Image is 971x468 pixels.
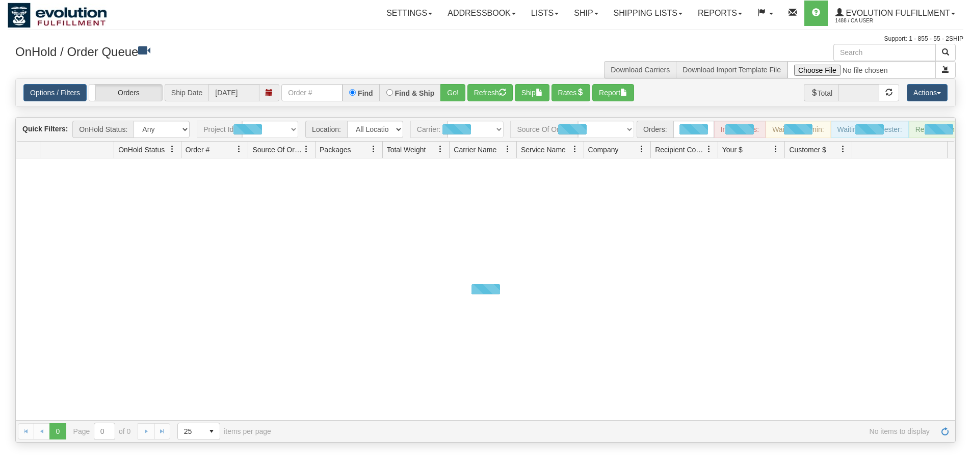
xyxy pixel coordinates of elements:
[714,121,766,138] div: In Progress:
[831,121,909,138] div: Waiting - Requester:
[766,121,830,138] div: Waiting - Admin:
[22,124,68,134] label: Quick Filters:
[835,16,912,26] span: 1488 / CA User
[592,84,634,101] button: Report
[467,84,513,101] button: Refresh
[320,145,351,155] span: Packages
[606,1,690,26] a: Shipping lists
[521,145,566,155] span: Service Name
[73,423,131,440] span: Page of 0
[15,44,478,59] h3: OnHold / Order Queue
[588,145,619,155] span: Company
[828,1,963,26] a: Evolution Fulfillment 1488 / CA User
[164,141,181,158] a: OnHold Status filter column settings
[700,141,718,158] a: Recipient Country filter column settings
[305,121,347,138] span: Location:
[177,423,220,440] span: Page sizes drop down
[49,423,66,439] span: Page 0
[566,141,584,158] a: Service Name filter column settings
[552,84,591,101] button: Rates
[8,35,963,43] div: Support: 1 - 855 - 55 - 2SHIP
[23,84,87,101] a: Options / Filters
[566,1,606,26] a: Ship
[788,61,936,78] input: Import
[118,145,165,155] span: OnHold Status
[673,121,714,138] div: New:
[358,90,373,97] label: Find
[365,141,382,158] a: Packages filter column settings
[432,141,449,158] a: Total Weight filter column settings
[440,1,523,26] a: Addressbook
[186,145,209,155] span: Order #
[499,141,516,158] a: Carrier Name filter column settings
[909,121,969,138] div: Ready to Ship:
[804,84,839,101] span: Total
[633,141,650,158] a: Company filter column settings
[683,66,781,74] a: Download Import Template File
[655,145,705,155] span: Recipient Country
[440,84,465,101] button: Go!
[454,145,496,155] span: Carrier Name
[834,141,852,158] a: Customer $ filter column settings
[184,426,197,436] span: 25
[285,427,930,435] span: No items to display
[611,66,670,74] a: Download Carriers
[379,1,440,26] a: Settings
[690,1,750,26] a: Reports
[395,90,435,97] label: Find & Ship
[515,84,549,101] button: Ship
[937,423,953,439] a: Refresh
[523,1,566,26] a: Lists
[833,44,936,61] input: Search
[767,141,784,158] a: Your $ filter column settings
[907,84,948,101] button: Actions
[8,3,107,28] img: logo1488.jpg
[252,145,302,155] span: Source Of Order
[298,141,315,158] a: Source Of Order filter column settings
[165,84,208,101] span: Ship Date
[387,145,426,155] span: Total Weight
[230,141,248,158] a: Order # filter column settings
[177,423,271,440] span: items per page
[722,145,743,155] span: Your $
[89,85,162,101] label: Orders
[16,118,955,142] div: grid toolbar
[844,9,950,17] span: Evolution Fulfillment
[203,423,220,439] span: select
[72,121,134,138] span: OnHold Status:
[637,121,673,138] span: Orders:
[789,145,826,155] span: Customer $
[935,44,956,61] button: Search
[281,84,343,101] input: Order #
